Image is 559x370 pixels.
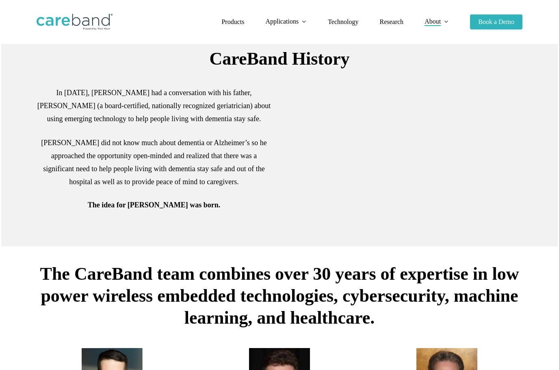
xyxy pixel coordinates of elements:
span: Applications [265,18,299,25]
h2: The CareBand team combines over 30 years of expertise in low power wireless embedded technologies... [37,263,522,329]
a: Technology [328,19,358,25]
span: Research [379,18,403,25]
a: Applications [265,18,307,25]
span: Book a Demo [478,18,514,25]
p: [PERSON_NAME] did not know much about dementia or Alzheimer’s so he approached the opportunity op... [37,136,271,199]
span: CareBand History [209,49,349,69]
a: Products [221,19,244,25]
span: About [425,18,441,25]
a: Book a Demo [470,19,522,25]
p: In [DATE], [PERSON_NAME] had a conversation with his father, [PERSON_NAME] (a board-certified, na... [37,86,271,136]
h4: The idea for [PERSON_NAME] was born. [37,199,271,211]
span: Technology [328,18,358,25]
iframe: Technology and Dementia: How Innovation is Empowering Beyond Diagnosis | Adam Sobol | TEDxDayton [288,86,522,218]
span: Products [221,18,244,25]
a: Research [379,19,403,25]
a: About [425,18,449,25]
